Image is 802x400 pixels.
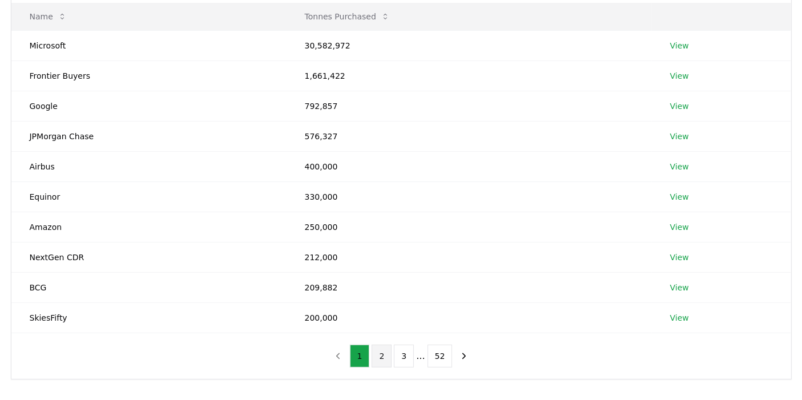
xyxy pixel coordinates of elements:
td: 30,582,972 [287,30,652,60]
td: Google [11,91,287,121]
td: 330,000 [287,181,652,212]
button: 52 [428,345,453,367]
a: View [670,40,689,51]
a: View [670,100,689,112]
a: View [670,312,689,324]
td: Equinor [11,181,287,212]
a: View [670,221,689,233]
button: Name [21,5,76,28]
button: Tonnes Purchased [296,5,399,28]
td: Amazon [11,212,287,242]
td: SkiesFifty [11,302,287,333]
td: Frontier Buyers [11,60,287,91]
button: next page [454,345,474,367]
td: 576,327 [287,121,652,151]
button: 3 [394,345,414,367]
td: JPMorgan Chase [11,121,287,151]
td: BCG [11,272,287,302]
li: ... [416,349,425,363]
td: 212,000 [287,242,652,272]
td: Microsoft [11,30,287,60]
a: View [670,70,689,82]
a: View [670,282,689,293]
td: 209,882 [287,272,652,302]
a: View [670,131,689,142]
td: 250,000 [287,212,652,242]
a: View [670,161,689,172]
a: View [670,191,689,203]
button: 2 [372,345,392,367]
a: View [670,252,689,263]
td: 400,000 [287,151,652,181]
td: Airbus [11,151,287,181]
button: 1 [350,345,370,367]
td: NextGen CDR [11,242,287,272]
td: 1,661,422 [287,60,652,91]
td: 792,857 [287,91,652,121]
td: 200,000 [287,302,652,333]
